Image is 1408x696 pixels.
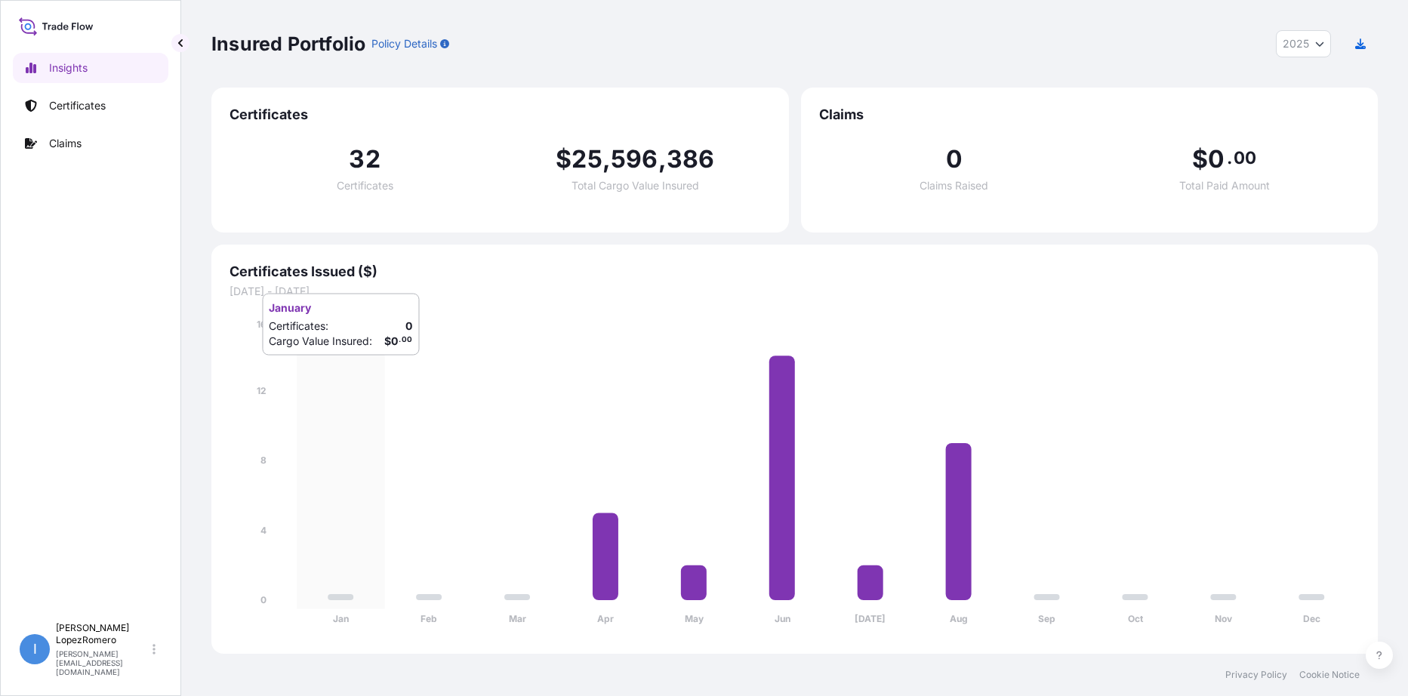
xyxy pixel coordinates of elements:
[211,32,365,56] p: Insured Portfolio
[509,613,526,624] tspan: Mar
[33,642,37,657] span: I
[333,613,349,624] tspan: Jan
[602,147,611,171] span: ,
[260,594,267,605] tspan: 0
[421,613,437,624] tspan: Feb
[257,319,267,330] tspan: 16
[1227,152,1232,164] span: .
[1283,36,1309,51] span: 2025
[775,613,790,624] tspan: Jun
[1225,669,1287,681] a: Privacy Policy
[337,180,393,191] span: Certificates
[349,147,380,171] span: 32
[230,106,771,124] span: Certificates
[667,147,715,171] span: 386
[819,106,1360,124] span: Claims
[230,263,1360,281] span: Certificates Issued ($)
[611,147,658,171] span: 596
[49,136,82,151] p: Claims
[260,525,267,536] tspan: 4
[1215,613,1233,624] tspan: Nov
[49,98,106,113] p: Certificates
[371,36,437,51] p: Policy Details
[1299,669,1360,681] a: Cookie Notice
[260,454,267,466] tspan: 8
[1208,147,1225,171] span: 0
[13,53,168,83] a: Insights
[56,649,149,676] p: [PERSON_NAME][EMAIL_ADDRESS][DOMAIN_NAME]
[1038,613,1055,624] tspan: Sep
[1303,613,1320,624] tspan: Dec
[230,284,1360,299] span: [DATE] - [DATE]
[920,180,988,191] span: Claims Raised
[1276,30,1331,57] button: Year Selector
[685,613,704,624] tspan: May
[13,91,168,121] a: Certificates
[1192,147,1208,171] span: $
[13,128,168,159] a: Claims
[1128,613,1144,624] tspan: Oct
[257,385,267,396] tspan: 12
[49,60,88,75] p: Insights
[572,180,699,191] span: Total Cargo Value Insured
[1234,152,1256,164] span: 00
[572,147,602,171] span: 25
[556,147,572,171] span: $
[855,613,886,624] tspan: [DATE]
[56,622,149,646] p: [PERSON_NAME] LopezRomero
[597,613,614,624] tspan: Apr
[1179,180,1270,191] span: Total Paid Amount
[658,147,667,171] span: ,
[946,147,963,171] span: 0
[950,613,968,624] tspan: Aug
